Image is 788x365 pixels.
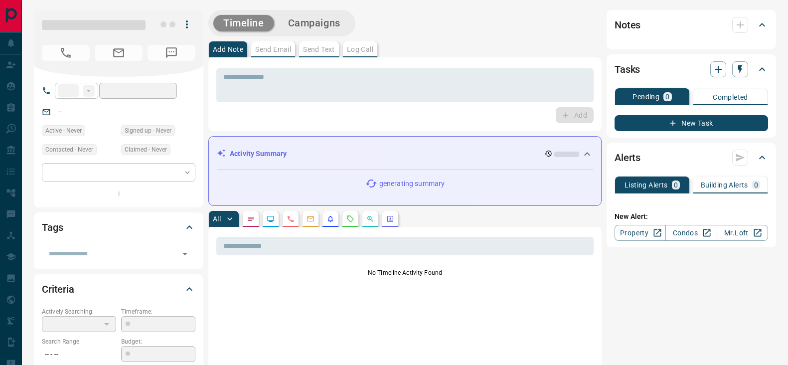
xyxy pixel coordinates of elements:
p: New Alert: [615,211,768,222]
p: All [213,215,221,222]
div: Notes [615,13,768,37]
a: Mr.Loft [717,225,768,241]
h2: Tags [42,219,63,235]
p: 0 [674,182,678,188]
span: Contacted - Never [45,145,93,155]
p: -- - -- [42,346,116,363]
svg: Notes [247,215,255,223]
span: Claimed - Never [125,145,167,155]
span: No Number [42,45,90,61]
a: Property [615,225,666,241]
button: Timeline [213,15,274,31]
span: No Email [95,45,143,61]
span: Active - Never [45,126,82,136]
svg: Agent Actions [386,215,394,223]
svg: Opportunities [366,215,374,223]
p: Search Range: [42,337,116,346]
div: Tags [42,215,195,239]
svg: Lead Browsing Activity [267,215,275,223]
span: Signed up - Never [125,126,171,136]
svg: Requests [346,215,354,223]
div: Criteria [42,277,195,301]
h2: Tasks [615,61,640,77]
h2: Alerts [615,150,640,166]
span: No Number [148,45,195,61]
a: -- [58,108,62,116]
button: New Task [615,115,768,131]
button: Open [178,247,192,261]
svg: Calls [287,215,295,223]
p: Add Note [213,46,243,53]
div: Tasks [615,57,768,81]
p: Completed [713,94,748,101]
h2: Criteria [42,281,74,297]
p: Budget: [121,337,195,346]
a: Condos [665,225,717,241]
p: 0 [665,93,669,100]
div: Activity Summary [217,145,593,163]
p: Pending [632,93,659,100]
p: Listing Alerts [625,182,668,188]
div: Alerts [615,146,768,170]
p: Building Alerts [701,182,748,188]
p: No Timeline Activity Found [216,268,594,277]
h2: Notes [615,17,640,33]
p: Timeframe: [121,307,195,316]
svg: Emails [307,215,315,223]
p: Activity Summary [230,149,287,159]
p: 0 [754,182,758,188]
svg: Listing Alerts [326,215,334,223]
p: Actively Searching: [42,307,116,316]
p: generating summary [379,179,445,189]
button: Campaigns [278,15,350,31]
